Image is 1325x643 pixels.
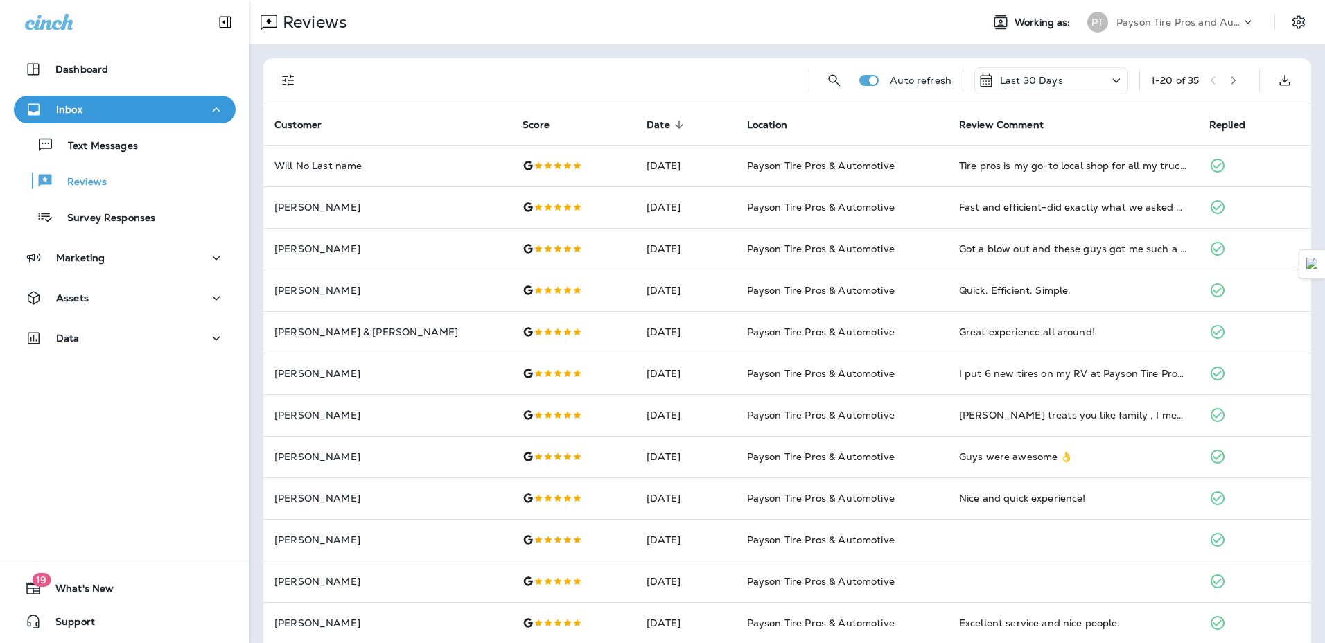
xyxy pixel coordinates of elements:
[274,118,340,131] span: Customer
[747,534,895,546] span: Payson Tire Pros & Automotive
[890,75,951,86] p: Auto refresh
[1151,75,1199,86] div: 1 - 20 of 35
[274,451,500,462] p: [PERSON_NAME]
[959,616,1187,630] div: Excellent service and nice people.
[53,176,107,189] p: Reviews
[959,159,1187,173] div: Tire pros is my go-to local shop for all my truck and car needs. New tires, shocks, rims, and the...
[635,394,736,436] td: [DATE]
[747,367,895,380] span: Payson Tire Pros & Automotive
[747,617,895,629] span: Payson Tire Pros & Automotive
[42,583,114,599] span: What's New
[14,324,236,352] button: Data
[42,616,95,633] span: Support
[274,534,500,545] p: [PERSON_NAME]
[959,242,1187,256] div: Got a blow out and these guys got me such a good deal I got all 4 new tiers for my truck and they...
[1209,119,1245,131] span: Replied
[1015,17,1073,28] span: Working as:
[32,573,51,587] span: 19
[747,492,895,504] span: Payson Tire Pros & Automotive
[747,450,895,463] span: Payson Tire Pros & Automotive
[14,166,236,195] button: Reviews
[274,493,500,504] p: [PERSON_NAME]
[274,368,500,379] p: [PERSON_NAME]
[747,575,895,588] span: Payson Tire Pros & Automotive
[959,118,1062,131] span: Review Comment
[959,119,1044,131] span: Review Comment
[635,270,736,311] td: [DATE]
[959,367,1187,380] div: I put 6 new tires on my RV at Payson Tire Pros. Top notch service, timely appointment, good peopl...
[635,561,736,602] td: [DATE]
[274,409,500,421] p: [PERSON_NAME]
[14,608,236,635] button: Support
[56,252,105,263] p: Marketing
[959,325,1187,339] div: Great experience all around!
[1306,258,1319,270] img: Detect Auto
[959,450,1187,464] div: Guys were awesome 👌
[747,159,895,172] span: Payson Tire Pros & Automotive
[53,212,155,225] p: Survey Responses
[56,104,82,115] p: Inbox
[747,119,787,131] span: Location
[274,617,500,628] p: [PERSON_NAME]
[959,200,1187,214] div: Fast and efficient-did exactly what we asked and the final bill was less than what was expected. ...
[14,202,236,231] button: Survey Responses
[747,409,895,421] span: Payson Tire Pros & Automotive
[56,333,80,344] p: Data
[635,477,736,519] td: [DATE]
[635,436,736,477] td: [DATE]
[959,283,1187,297] div: Quick. Efficient. Simple.
[274,119,322,131] span: Customer
[14,284,236,312] button: Assets
[1087,12,1108,33] div: PT
[274,67,302,94] button: Filters
[635,519,736,561] td: [DATE]
[14,244,236,272] button: Marketing
[274,202,500,213] p: [PERSON_NAME]
[635,145,736,186] td: [DATE]
[747,284,895,297] span: Payson Tire Pros & Automotive
[647,118,688,131] span: Date
[14,55,236,83] button: Dashboard
[1209,118,1263,131] span: Replied
[1116,17,1241,28] p: Payson Tire Pros and Automotive
[55,64,108,75] p: Dashboard
[523,118,568,131] span: Score
[635,228,736,270] td: [DATE]
[54,140,138,153] p: Text Messages
[959,491,1187,505] div: Nice and quick experience!
[277,12,347,33] p: Reviews
[1000,75,1063,86] p: Last 30 Days
[523,119,550,131] span: Score
[959,408,1187,422] div: Brian treats you like family , I met him when he worked for Big O 25 years ago . He cares about y...
[635,311,736,353] td: [DATE]
[274,160,500,171] p: Will No Last name
[635,186,736,228] td: [DATE]
[206,8,245,36] button: Collapse Sidebar
[274,576,500,587] p: [PERSON_NAME]
[274,285,500,296] p: [PERSON_NAME]
[14,130,236,159] button: Text Messages
[635,353,736,394] td: [DATE]
[274,326,500,337] p: [PERSON_NAME] & [PERSON_NAME]
[747,201,895,213] span: Payson Tire Pros & Automotive
[1271,67,1299,94] button: Export as CSV
[747,118,805,131] span: Location
[747,243,895,255] span: Payson Tire Pros & Automotive
[274,243,500,254] p: [PERSON_NAME]
[14,574,236,602] button: 19What's New
[821,67,848,94] button: Search Reviews
[647,119,670,131] span: Date
[747,326,895,338] span: Payson Tire Pros & Automotive
[14,96,236,123] button: Inbox
[1286,10,1311,35] button: Settings
[56,292,89,303] p: Assets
